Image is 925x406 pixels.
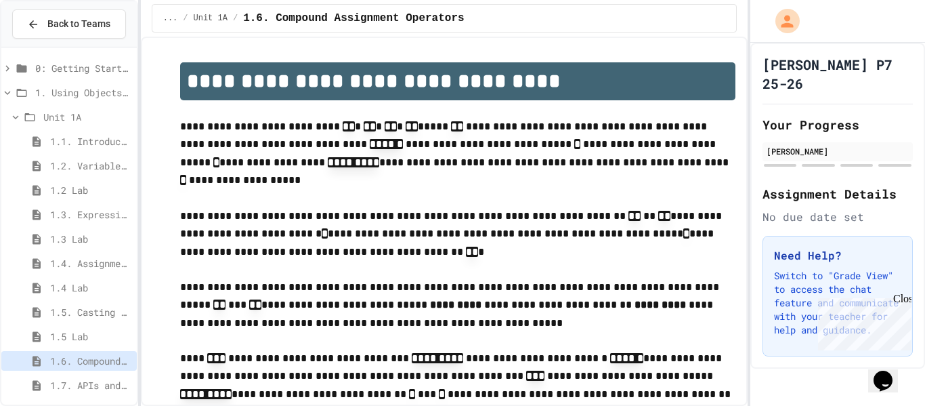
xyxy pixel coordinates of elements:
iframe: chat widget [868,352,911,392]
span: 1.3 Lab [50,232,131,246]
span: ... [163,13,178,24]
div: Chat with us now!Close [5,5,93,86]
span: 1.4 Lab [50,281,131,295]
span: 1.2 Lab [50,183,131,197]
h3: Need Help? [774,247,901,264]
span: Back to Teams [47,17,110,31]
div: My Account [761,5,803,37]
span: 0: Getting Started [35,61,131,75]
h2: Your Progress [762,115,913,134]
span: 1.4. Assignment and Input [50,256,131,270]
h2: Assignment Details [762,184,913,203]
span: / [233,13,238,24]
p: Switch to "Grade View" to access the chat feature and communicate with your teacher for help and ... [774,269,901,337]
span: / [183,13,188,24]
span: 1.7. APIs and Libraries [50,378,131,392]
span: 1. Using Objects and Methods [35,85,131,100]
div: [PERSON_NAME] [767,145,909,157]
span: 1.6. Compound Assignment Operators [243,10,464,26]
h1: [PERSON_NAME] P7 25-26 [762,55,913,93]
span: 1.6. Compound Assignment Operators [50,354,131,368]
span: Unit 1A [43,110,131,124]
span: 1.1. Introduction to Algorithms, Programming, and Compilers [50,134,131,148]
button: Back to Teams [12,9,126,39]
div: No due date set [762,209,913,225]
span: Unit 1A [194,13,228,24]
span: 1.3. Expressions and Output [New] [50,207,131,222]
span: 1.5 Lab [50,329,131,344]
span: 1.5. Casting and Ranges of Values [50,305,131,319]
iframe: chat widget [813,293,911,350]
span: 1.2. Variables and Data Types [50,159,131,173]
